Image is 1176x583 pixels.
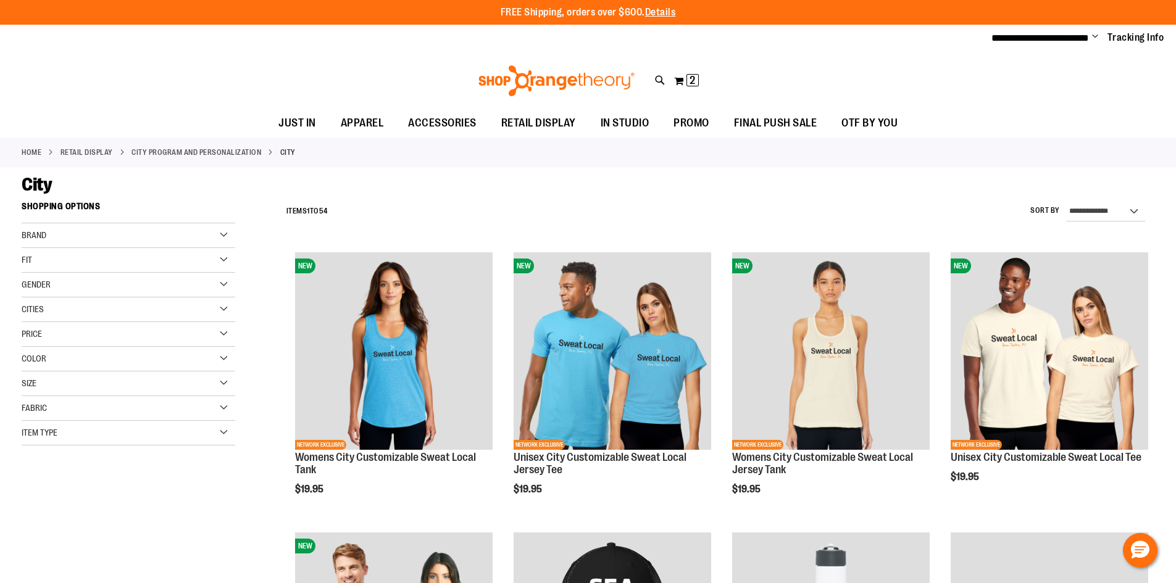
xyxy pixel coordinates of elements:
[951,252,1148,452] a: Image of Unisex City Customizable Very Important TeeNEWNETWORK EXCLUSIVE
[22,329,42,339] span: Price
[22,378,36,388] span: Size
[829,109,910,138] a: OTF BY YOU
[289,246,499,526] div: product
[307,207,310,215] span: 1
[951,252,1148,450] img: Image of Unisex City Customizable Very Important Tee
[295,252,493,452] a: City Customizable Perfect Racerback TankNEWNETWORK EXCLUSIVE
[286,202,328,221] h2: Items to
[734,109,817,137] span: FINAL PUSH SALE
[131,147,261,158] a: CITY PROGRAM AND PERSONALIZATION
[514,258,534,273] span: NEW
[295,258,315,273] span: NEW
[732,451,913,476] a: Womens City Customizable Sweat Local Jersey Tank
[22,403,47,413] span: Fabric
[295,451,476,476] a: Womens City Customizable Sweat Local Tank
[396,109,489,138] a: ACCESSORIES
[1107,31,1164,44] a: Tracking Info
[514,252,711,452] a: Unisex City Customizable Fine Jersey TeeNEWNETWORK EXCLUSIVE
[22,174,52,195] span: City
[732,440,783,450] span: NETWORK EXCLUSIVE
[507,246,717,526] div: product
[661,109,722,138] a: PROMO
[266,109,328,138] a: JUST IN
[341,109,384,137] span: APPAREL
[501,109,576,137] span: RETAIL DISPLAY
[690,74,695,86] span: 2
[841,109,898,137] span: OTF BY YOU
[1092,31,1098,44] button: Account menu
[726,246,936,526] div: product
[588,109,662,138] a: IN STUDIO
[295,484,325,495] span: $19.95
[22,147,41,158] a: Home
[319,207,328,215] span: 54
[732,252,930,452] a: City Customizable Jersey Racerback TankNEWNETWORK EXCLUSIVE
[22,354,46,363] span: Color
[1030,205,1060,216] label: Sort By
[295,440,346,450] span: NETWORK EXCLUSIVE
[280,147,296,158] strong: City
[732,258,753,273] span: NEW
[22,304,44,314] span: Cities
[22,230,46,240] span: Brand
[60,147,113,158] a: RETAIL DISPLAY
[514,451,686,476] a: Unisex City Customizable Sweat Local Jersey Tee
[295,539,315,553] span: NEW
[673,109,709,137] span: PROMO
[22,255,32,265] span: Fit
[732,252,930,450] img: City Customizable Jersey Racerback Tank
[732,484,762,495] span: $19.95
[514,484,544,495] span: $19.95
[601,109,649,137] span: IN STUDIO
[945,246,1154,514] div: product
[489,109,588,137] a: RETAIL DISPLAY
[1123,533,1157,568] button: Hello, have a question? Let’s chat.
[408,109,477,137] span: ACCESSORIES
[501,6,676,20] p: FREE Shipping, orders over $600.
[22,428,57,437] span: Item Type
[722,109,830,138] a: FINAL PUSH SALE
[951,471,981,482] span: $19.95
[514,252,711,450] img: Unisex City Customizable Fine Jersey Tee
[951,440,1002,450] span: NETWORK EXCLUSIVE
[295,252,493,450] img: City Customizable Perfect Racerback Tank
[951,451,1141,463] a: Unisex City Customizable Sweat Local Tee
[278,109,316,137] span: JUST IN
[514,440,565,450] span: NETWORK EXCLUSIVE
[645,7,676,18] a: Details
[328,109,396,138] a: APPAREL
[951,258,971,273] span: NEW
[22,196,235,223] strong: Shopping Options
[477,65,636,96] img: Shop Orangetheory
[22,279,51,289] span: Gender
